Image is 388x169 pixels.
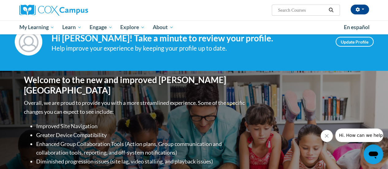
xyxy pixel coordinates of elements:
span: Engage [90,24,113,31]
li: Improved Site Navigation [36,122,246,131]
span: About [153,24,174,31]
span: Explore [120,24,145,31]
div: Help improve your experience by keeping your profile up to date. [52,43,326,53]
iframe: Close message [321,130,333,142]
p: Overall, we are proud to provide you with a more streamlined experience. Some of the specific cha... [24,98,246,116]
li: Enhanced Group Collaboration Tools (Action plans, Group communication and collaboration tools, re... [36,140,246,157]
img: Cox Campus [19,5,88,16]
a: About [149,20,178,34]
div: Main menu [15,20,374,34]
button: Search [326,6,336,14]
a: Learn [58,20,86,34]
span: En español [344,24,370,30]
li: Diminished progression issues (site lag, video stalling, and playback issues) [36,157,246,166]
button: Account Settings [351,5,369,14]
a: Cox Campus [19,5,130,16]
a: Explore [116,20,149,34]
a: Update Profile [336,37,374,47]
span: Learn [62,24,82,31]
h4: Hi [PERSON_NAME]! Take a minute to review your profile. [52,33,326,44]
span: Hi. How can we help? [4,4,50,9]
h1: Welcome to the new and improved [PERSON_NAME][GEOGRAPHIC_DATA] [24,75,246,95]
a: Engage [86,20,117,34]
span: My Learning [19,24,54,31]
a: En español [340,21,374,34]
iframe: Button to launch messaging window [363,144,383,164]
input: Search Courses [277,6,326,14]
iframe: Message from company [335,129,383,142]
li: Greater Device Compatibility [36,131,246,140]
a: My Learning [15,20,59,34]
img: Profile Image [15,28,42,56]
